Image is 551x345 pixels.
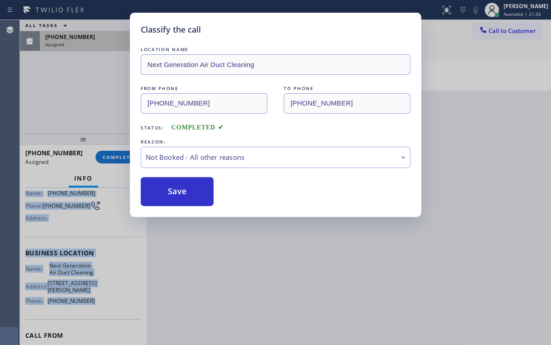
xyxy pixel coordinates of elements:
[141,45,410,54] div: LOCATION NAME
[141,84,267,93] div: FROM PHONE
[141,93,267,114] input: From phone
[171,124,224,131] span: COMPLETED
[284,84,410,93] div: TO PHONE
[284,93,410,114] input: To phone
[141,137,410,147] div: REASON:
[141,177,214,206] button: Save
[146,152,405,163] div: Not Booked - All other reasons
[141,125,164,131] span: Status:
[141,24,201,36] h5: Classify the call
